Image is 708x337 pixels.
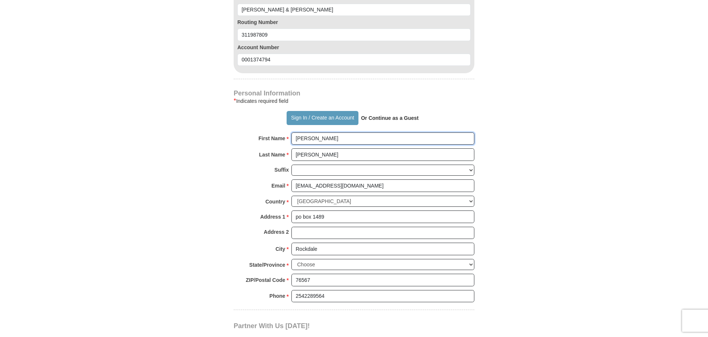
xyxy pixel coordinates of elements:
strong: Last Name [259,149,285,160]
button: Sign In / Create an Account [287,111,358,125]
label: Account Number [237,44,471,51]
div: Indicates required field [234,97,474,105]
strong: City [275,244,285,254]
label: Routing Number [237,18,471,26]
strong: State/Province [249,260,285,270]
strong: Country [265,196,285,207]
strong: Address 1 [260,212,285,222]
strong: Email [271,181,285,191]
strong: Suffix [274,165,289,175]
strong: Or Continue as a Guest [361,115,419,121]
span: Partner With Us [DATE]! [234,322,310,330]
strong: Address 2 [264,227,289,237]
strong: ZIP/Postal Code [246,275,285,285]
strong: First Name [258,133,285,144]
h4: Personal Information [234,90,474,96]
strong: Phone [270,291,285,301]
